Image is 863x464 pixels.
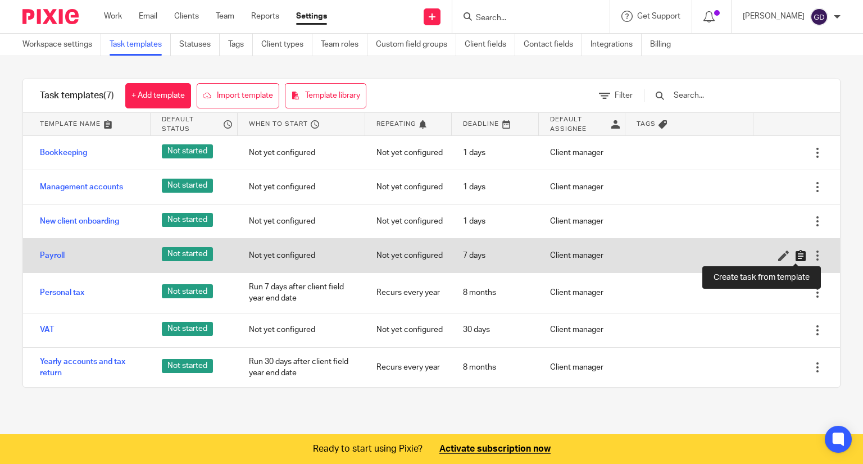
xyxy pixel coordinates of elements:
[22,34,101,56] a: Workspace settings
[238,173,365,201] div: Not yet configured
[285,83,366,108] a: Template library
[40,216,119,227] a: New client onboarding
[40,324,54,335] a: VAT
[365,242,452,270] div: Not yet configured
[125,83,191,108] a: + Add template
[162,179,213,193] span: Not started
[539,353,625,381] div: Client manager
[365,207,452,235] div: Not yet configured
[637,12,680,20] span: Get Support
[162,213,213,227] span: Not started
[238,242,365,270] div: Not yet configured
[179,34,220,56] a: Statuses
[452,207,538,235] div: 1 days
[475,13,576,24] input: Search
[365,279,452,307] div: Recurs every year
[452,173,538,201] div: 1 days
[463,119,499,129] span: Deadline
[40,147,87,158] a: Bookkeeping
[162,284,213,298] span: Not started
[321,34,367,56] a: Team roles
[452,316,538,344] div: 30 days
[539,207,625,235] div: Client manager
[40,181,123,193] a: Management accounts
[591,34,642,56] a: Integrations
[162,359,213,373] span: Not started
[216,11,234,22] a: Team
[539,139,625,167] div: Client manager
[251,11,279,22] a: Reports
[539,173,625,201] div: Client manager
[40,119,101,129] span: Template name
[40,287,84,298] a: Personal tax
[637,119,656,129] span: Tags
[162,144,213,158] span: Not started
[452,242,538,270] div: 7 days
[110,34,171,56] a: Task templates
[238,348,365,388] div: Run 30 days after client field year end date
[228,34,253,56] a: Tags
[365,173,452,201] div: Not yet configured
[365,353,452,381] div: Recurs every year
[40,90,114,102] h1: Task templates
[539,316,625,344] div: Client manager
[365,316,452,344] div: Not yet configured
[261,34,312,56] a: Client types
[249,119,308,129] span: When to start
[238,316,365,344] div: Not yet configured
[238,139,365,167] div: Not yet configured
[40,356,139,379] a: Yearly accounts and tax return
[615,92,633,99] span: Filter
[376,34,456,56] a: Custom field groups
[238,273,365,313] div: Run 7 days after client field year end date
[296,11,327,22] a: Settings
[539,242,625,270] div: Client manager
[162,247,213,261] span: Not started
[40,250,65,261] a: Payroll
[376,119,416,129] span: Repeating
[452,353,538,381] div: 8 months
[650,34,679,56] a: Billing
[162,115,220,134] span: Default status
[810,8,828,26] img: svg%3E
[452,279,538,307] div: 8 months
[174,11,199,22] a: Clients
[452,139,538,167] div: 1 days
[162,322,213,336] span: Not started
[673,89,803,102] input: Search...
[550,115,608,134] span: Default assignee
[465,34,515,56] a: Client fields
[139,11,157,22] a: Email
[104,11,122,22] a: Work
[365,139,452,167] div: Not yet configured
[238,207,365,235] div: Not yet configured
[524,34,582,56] a: Contact fields
[197,83,279,108] a: Import template
[743,11,805,22] p: [PERSON_NAME]
[103,91,114,100] span: (7)
[22,9,79,24] img: Pixie
[539,279,625,307] div: Client manager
